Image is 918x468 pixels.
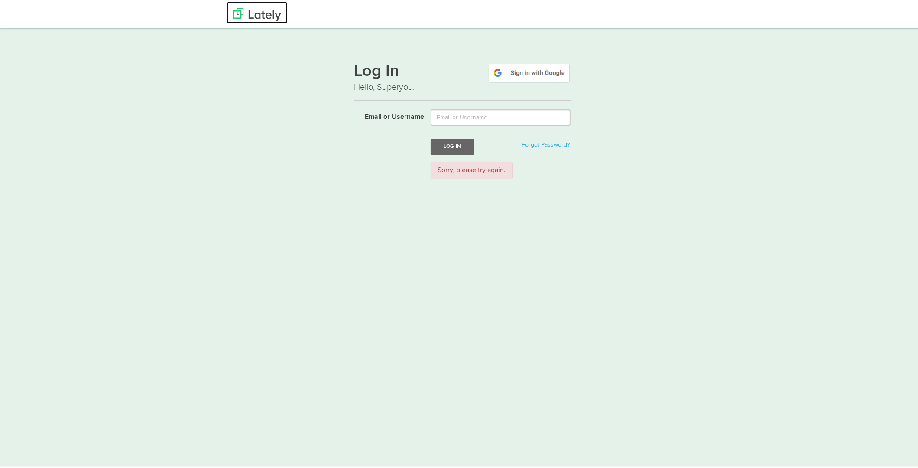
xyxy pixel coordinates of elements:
img: google-signin.png [488,61,571,81]
label: Email or Username [347,108,424,121]
input: Email or Username [431,108,571,124]
h1: Log In [354,61,571,79]
a: Forgot Password? [522,140,570,146]
img: Lately [233,7,281,20]
p: Hello, Superyou. [354,79,571,92]
button: Log In [431,137,474,153]
div: Sorry, please try again. [431,160,513,178]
